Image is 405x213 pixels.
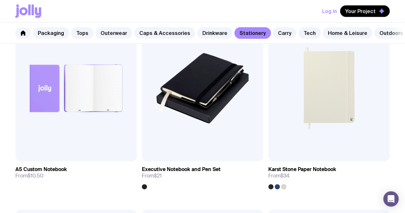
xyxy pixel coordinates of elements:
a: Carry [273,27,296,39]
a: Outerwear [95,27,132,39]
span: Your Project [345,8,376,14]
a: Caps & Accessories [134,27,195,39]
span: From [268,173,289,179]
a: Karst Stone Paper NotebookFrom$34 [268,161,390,189]
a: Tops [71,27,93,39]
a: Drinkware [197,27,232,39]
h3: Executive Notebook and Pen Set [142,166,221,173]
a: Packaging [33,27,69,39]
span: From [142,173,162,179]
h3: A5 Custom Notebook [15,166,67,173]
span: $34 [280,172,289,179]
a: Stationery [234,27,271,39]
h3: Karst Stone Paper Notebook [268,166,336,173]
button: Log In [322,5,337,17]
a: Executive Notebook and Pen SetFrom$21 [142,161,263,189]
span: $10.50 [28,172,44,179]
div: Open Intercom Messenger [383,191,399,207]
span: $21 [154,172,162,179]
a: Home & Leisure [323,27,372,39]
a: Tech [298,27,321,39]
a: A5 Custom NotebookFrom$10.50 [15,161,137,184]
span: From [15,173,44,179]
button: Your Project [340,5,390,17]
